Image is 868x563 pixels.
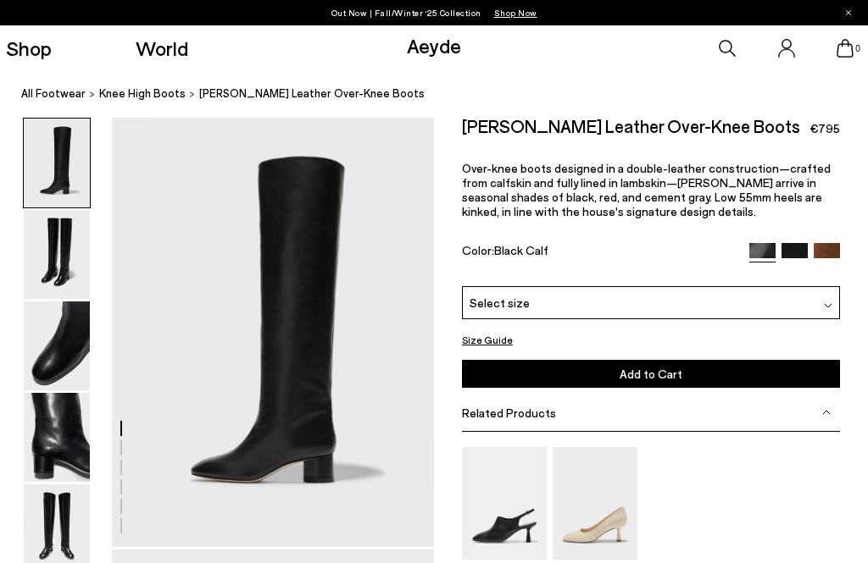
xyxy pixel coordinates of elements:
span: Related Products [462,406,556,420]
button: Size Guide [462,331,513,348]
span: knee high boots [99,86,186,100]
span: Add to Cart [620,367,682,381]
span: €795 [810,120,840,137]
span: [PERSON_NAME] Leather Over-Knee Boots [199,85,425,102]
nav: breadcrumb [21,71,868,118]
p: Over-knee boots designed in a double-leather construction—crafted from calfskin and fully lined i... [462,161,840,218]
img: Malin Slingback Mules [462,447,547,560]
a: All Footwear [21,85,86,102]
img: svg%3E [824,301,832,310]
img: Willa Leather Over-Knee Boots - Image 3 [24,301,90,390]
p: Out Now | Fall/Winter ‘25 Collection [331,4,537,21]
h2: [PERSON_NAME] Leather Over-Knee Boots [462,118,800,135]
div: Color: [462,243,737,262]
img: Willa Leather Over-Knee Boots - Image 1 [24,119,90,207]
a: Aeyde [407,33,461,58]
img: Willa Leather Over-Knee Boots - Image 2 [24,210,90,299]
img: Giotta Round-Toe Pumps [553,447,637,560]
span: Select size [470,294,530,312]
span: Black Calf [494,243,548,257]
button: Add to Cart [462,360,840,388]
a: 0 [837,39,854,58]
img: Willa Leather Over-Knee Boots - Image 4 [24,393,90,482]
img: svg%3E [822,408,831,417]
a: knee high boots [99,85,186,102]
a: Shop [6,38,52,58]
span: 0 [854,44,862,53]
a: World [136,38,188,58]
span: Navigate to /collections/new-in [494,8,537,18]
